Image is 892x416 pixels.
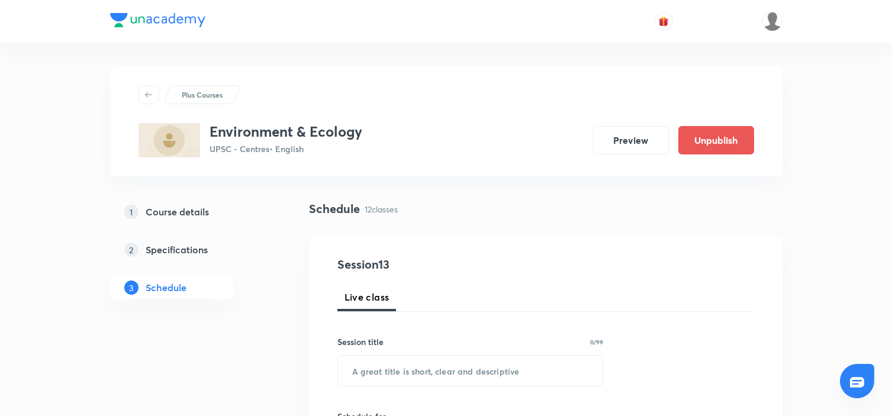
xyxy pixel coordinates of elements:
input: A great title is short, clear and descriptive [338,356,603,386]
p: 2 [124,243,139,257]
img: Abhijeet Srivastav [762,11,782,31]
a: 1Course details [110,200,271,224]
h4: Schedule [309,200,360,218]
button: Preview [593,126,669,154]
img: Company Logo [110,13,205,27]
p: 0/99 [590,339,603,345]
h4: Session 13 [337,256,553,273]
h6: Session title [337,336,384,348]
p: Plus Courses [182,89,223,100]
p: UPSC - Centres • English [210,143,362,155]
button: Unpublish [678,126,754,154]
button: avatar [654,12,673,31]
p: 1 [124,205,139,219]
a: Company Logo [110,13,205,30]
img: avatar [658,16,669,27]
span: Live class [344,290,389,304]
a: 2Specifications [110,238,271,262]
h5: Schedule [146,280,186,295]
img: 3ACD7B54-CFA5-4EAD-81AD-87225C2B89BD_plus.png [139,123,200,157]
h5: Course details [146,205,209,219]
h3: Environment & Ecology [210,123,362,140]
h5: Specifications [146,243,208,257]
p: 3 [124,280,139,295]
p: 12 classes [365,203,398,215]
